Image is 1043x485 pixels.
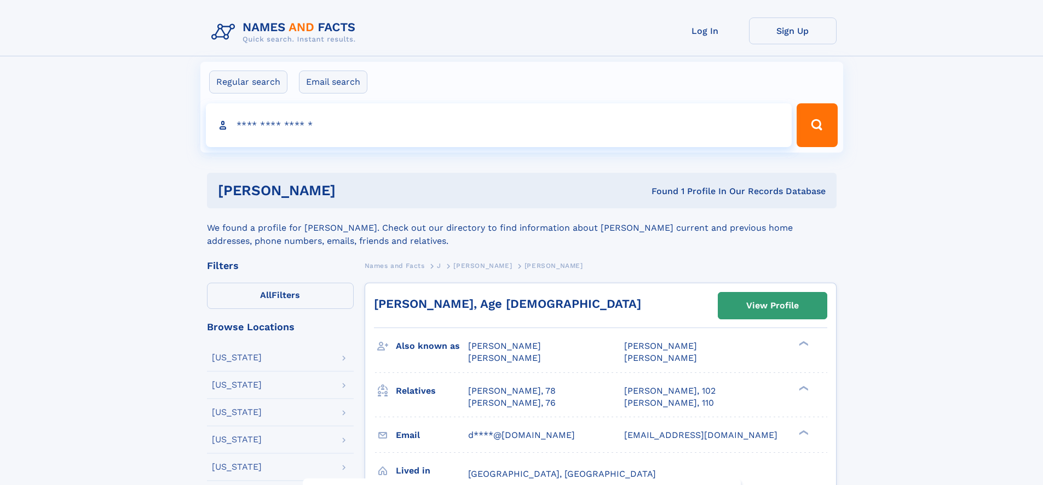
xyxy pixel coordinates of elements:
h3: Email [396,426,468,445]
div: ❯ [796,340,809,347]
span: [PERSON_NAME] [468,353,541,363]
a: [PERSON_NAME] [453,259,512,272]
span: [PERSON_NAME] [453,262,512,270]
label: Email search [299,71,367,94]
span: [PERSON_NAME] [468,341,541,351]
span: J [437,262,441,270]
a: [PERSON_NAME], 78 [468,385,556,397]
div: View Profile [746,293,799,318]
div: We found a profile for [PERSON_NAME]. Check out our directory to find information about [PERSON_N... [207,208,837,248]
div: Found 1 Profile In Our Records Database [493,185,826,197]
div: [US_STATE] [212,353,262,362]
img: Logo Names and Facts [207,17,365,47]
input: search input [206,103,792,147]
div: ❯ [796,384,809,391]
div: [US_STATE] [212,381,262,389]
label: Regular search [209,71,287,94]
h3: Also known as [396,337,468,355]
h3: Relatives [396,382,468,400]
div: [US_STATE] [212,408,262,417]
div: Browse Locations [207,322,354,332]
a: [PERSON_NAME], 102 [624,385,716,397]
span: [PERSON_NAME] [624,353,697,363]
a: Names and Facts [365,259,425,272]
a: [PERSON_NAME], Age [DEMOGRAPHIC_DATA] [374,297,641,311]
a: [PERSON_NAME], 110 [624,397,714,409]
a: View Profile [718,293,827,319]
span: [GEOGRAPHIC_DATA], [GEOGRAPHIC_DATA] [468,469,656,479]
span: [PERSON_NAME] [525,262,583,270]
a: [PERSON_NAME], 76 [468,397,556,409]
div: [US_STATE] [212,435,262,444]
span: All [260,290,272,300]
span: [PERSON_NAME] [624,341,697,351]
div: Filters [207,261,354,271]
div: [US_STATE] [212,463,262,471]
span: [EMAIL_ADDRESS][DOMAIN_NAME] [624,430,777,440]
a: Sign Up [749,17,837,44]
button: Search Button [797,103,837,147]
label: Filters [207,283,354,309]
a: Log In [661,17,749,44]
a: J [437,259,441,272]
h1: [PERSON_NAME] [218,184,494,197]
h3: Lived in [396,461,468,480]
div: ❯ [796,429,809,436]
